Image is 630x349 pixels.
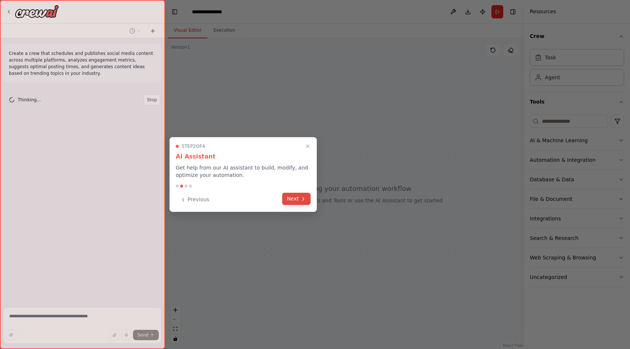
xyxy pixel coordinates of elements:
[176,164,311,179] p: Get help from our AI assistant to build, modify, and optimize your automation.
[303,142,312,151] button: Close walkthrough
[176,152,311,161] h3: AI Assistant
[169,7,180,17] button: Hide left sidebar
[176,193,214,206] button: Previous
[182,143,205,149] span: Step 2 of 4
[282,193,311,205] button: Next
